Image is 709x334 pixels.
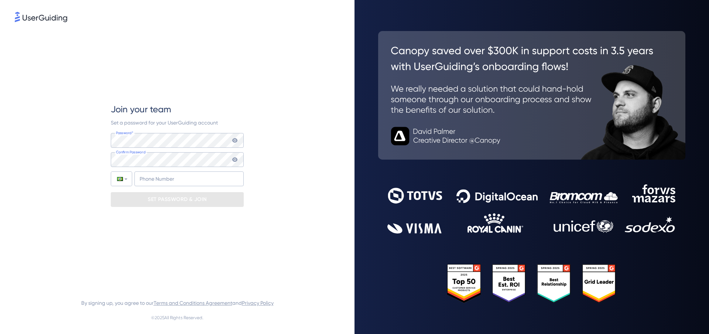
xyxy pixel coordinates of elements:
img: 8faab4ba6bc7696a72372aa768b0286c.svg [15,12,67,22]
input: Phone Number [134,171,244,186]
p: SET PASSWORD & JOIN [148,194,207,205]
a: Terms and Conditions Agreement [154,300,232,306]
img: 25303e33045975176eb484905ab012ff.svg [447,264,616,303]
span: Join your team [111,103,171,115]
span: Set a password for your UserGuiding account [111,120,218,126]
span: By signing up, you agree to our and [81,299,274,307]
a: Privacy Policy [242,300,274,306]
div: Brazil: + 55 [111,172,132,186]
span: © 2025 All Rights Reserved. [151,313,203,322]
img: 26c0aa7c25a843aed4baddd2b5e0fa68.svg [378,31,685,160]
img: 9302ce2ac39453076f5bc0f2f2ca889b.svg [387,184,676,234]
